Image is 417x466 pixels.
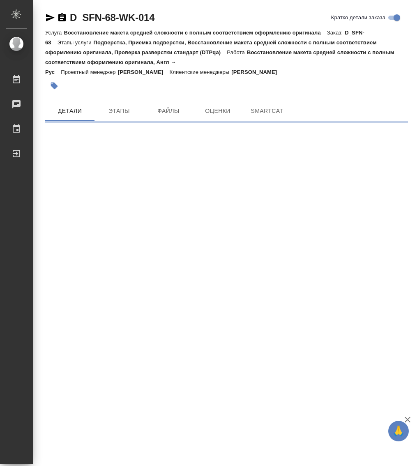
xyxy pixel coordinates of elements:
a: D_SFN-68-WK-014 [70,12,154,23]
p: Проектный менеджер [61,69,117,75]
p: [PERSON_NAME] [118,69,170,75]
p: Услуга [45,30,64,36]
p: Работа [227,49,247,55]
button: 🙏 [388,421,409,441]
span: SmartCat [247,106,287,116]
span: Этапы [99,106,139,116]
span: Файлы [149,106,188,116]
button: Добавить тэг [45,77,63,95]
p: Клиентские менеджеры [170,69,232,75]
span: 🙏 [392,422,405,440]
p: Заказ: [327,30,345,36]
button: Скопировать ссылку [57,13,67,23]
span: Оценки [198,106,237,116]
span: Кратко детали заказа [331,14,385,22]
p: Восстановление макета средней сложности с полным соответствием оформлению оригинала [64,30,327,36]
p: Этапы услуги [58,39,94,46]
button: Скопировать ссылку для ЯМессенджера [45,13,55,23]
span: Детали [50,106,90,116]
p: [PERSON_NAME] [231,69,283,75]
p: Восстановление макета средней сложности с полным соответствием оформлению оригинала, Англ → Рус [45,49,394,75]
p: Подверстка, Приемка подверстки, Восстановление макета средней сложности с полным соответствием оф... [45,39,377,55]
